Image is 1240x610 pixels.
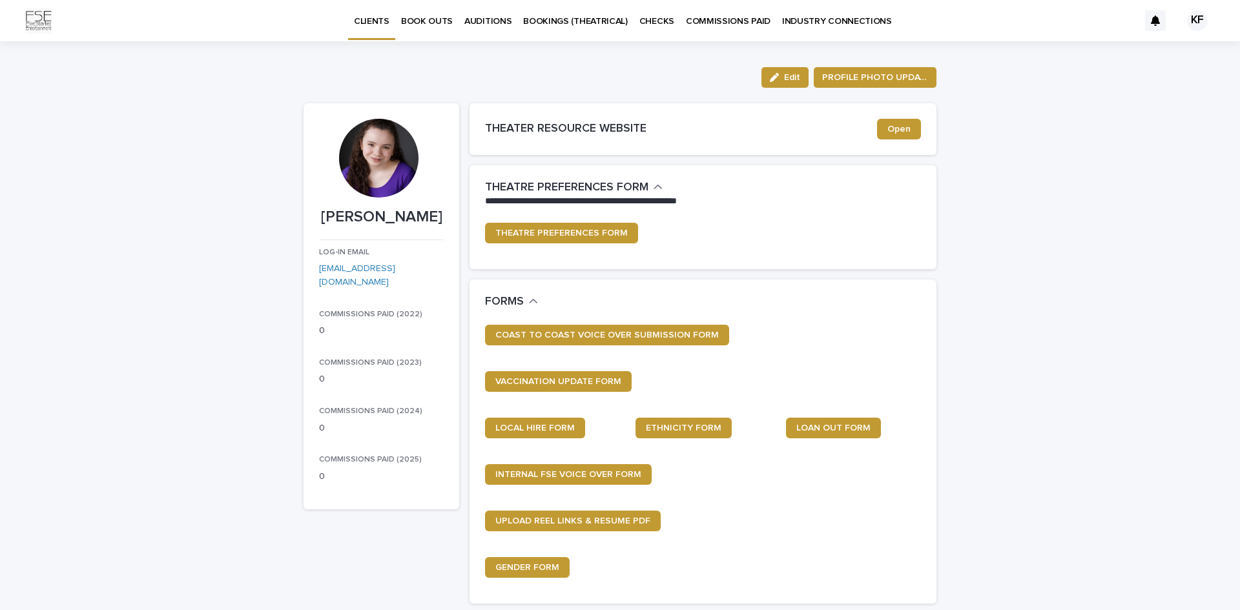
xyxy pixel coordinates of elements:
span: VACCINATION UPDATE FORM [495,377,621,386]
span: Edit [784,73,800,82]
button: Edit [761,67,809,88]
a: UPLOAD REEL LINKS & RESUME PDF [485,511,661,531]
img: Km9EesSdRbS9ajqhBzyo [26,8,52,34]
span: ETHNICITY FORM [646,423,721,432]
a: LOCAL HIRE FORM [485,418,585,438]
span: LOG-IN EMAIL [319,249,369,256]
span: PROFILE PHOTO UPDATE [822,71,928,84]
button: FORMS [485,295,538,309]
a: ETHNICITY FORM [635,418,732,438]
span: COMMISSIONS PAID (2022) [319,310,422,318]
span: Open [887,125,911,134]
span: THEATRE PREFERENCES FORM [495,229,628,238]
p: 0 [319,372,444,386]
div: KF [1187,10,1208,31]
span: LOCAL HIRE FORM [495,423,575,432]
p: 0 [319,422,444,435]
a: [EMAIL_ADDRESS][DOMAIN_NAME] [319,264,395,287]
a: GENDER FORM [485,557,570,578]
span: COMMISSIONS PAID (2024) [319,407,422,415]
span: INTERNAL FSE VOICE OVER FORM [495,470,641,479]
span: COAST TO COAST VOICE OVER SUBMISSION FORM [495,330,719,340]
a: THEATRE PREFERENCES FORM [485,223,638,243]
span: LOAN OUT FORM [796,423,871,432]
span: GENDER FORM [495,563,559,572]
h2: FORMS [485,295,524,309]
span: COMMISSIONS PAID (2023) [319,359,422,367]
h2: THEATRE PREFERENCES FORM [485,181,648,195]
button: PROFILE PHOTO UPDATE [814,67,936,88]
a: LOAN OUT FORM [786,418,881,438]
p: 0 [319,470,444,483]
a: COAST TO COAST VOICE OVER SUBMISSION FORM [485,325,729,345]
p: 0 [319,324,444,338]
a: INTERNAL FSE VOICE OVER FORM [485,464,652,485]
a: VACCINATION UPDATE FORM [485,371,632,392]
button: THEATRE PREFERENCES FORM [485,181,663,195]
span: UPLOAD REEL LINKS & RESUME PDF [495,516,650,525]
a: Open [877,119,921,139]
span: COMMISSIONS PAID (2025) [319,456,422,463]
h2: THEATER RESOURCE WEBSITE [485,122,877,136]
p: [PERSON_NAME] [319,208,444,227]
